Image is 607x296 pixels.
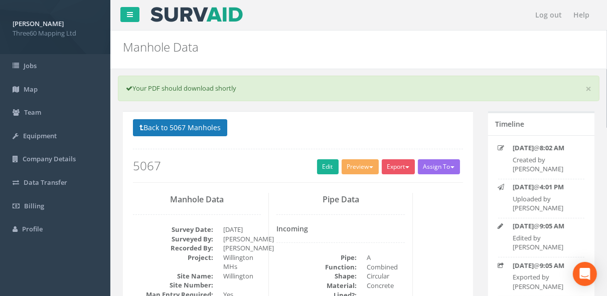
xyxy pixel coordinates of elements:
[382,159,415,174] button: Export
[540,261,565,270] strong: 9:05 AM
[585,84,591,94] a: ×
[513,182,583,192] p: @
[496,120,525,128] h5: Timeline
[13,17,98,38] a: [PERSON_NAME] Three60 Mapping Ltd
[513,143,534,152] strong: [DATE]
[276,271,357,281] dt: Shape:
[367,253,404,262] dd: A
[133,243,213,253] dt: Recorded By:
[367,281,404,290] dd: Concrete
[513,233,583,252] p: Edited by [PERSON_NAME]
[367,262,404,272] dd: Combined
[540,182,564,191] strong: 4:01 PM
[223,253,261,271] dd: Willington MHs
[540,143,565,152] strong: 8:02 AM
[24,108,41,117] span: Team
[276,225,404,232] h4: Incoming
[133,195,261,204] h3: Manhole Data
[276,195,404,204] h3: Pipe Data
[133,271,213,281] dt: Site Name:
[24,61,37,70] span: Jobs
[513,155,583,174] p: Created by [PERSON_NAME]
[276,262,357,272] dt: Function:
[573,262,597,286] div: Open Intercom Messenger
[513,194,583,213] p: Uploaded by [PERSON_NAME]
[13,19,64,28] strong: [PERSON_NAME]
[342,159,379,174] button: Preview
[513,143,583,153] p: @
[22,224,43,233] span: Profile
[513,261,583,270] p: @
[23,131,57,140] span: Equipment
[123,41,513,54] h2: Manhole Data
[513,272,583,291] p: Exported by [PERSON_NAME]
[118,76,599,101] div: Your PDF should download shortly
[223,234,261,244] dd: [PERSON_NAME]
[418,159,460,174] button: Assign To
[513,221,534,230] strong: [DATE]
[133,225,213,234] dt: Survey Date:
[223,271,261,281] dd: Willington
[513,261,534,270] strong: [DATE]
[133,253,213,262] dt: Project:
[133,119,227,136] button: Back to 5067 Manholes
[540,221,565,230] strong: 9:05 AM
[223,225,261,234] dd: [DATE]
[513,182,534,191] strong: [DATE]
[276,253,357,262] dt: Pipe:
[276,281,357,290] dt: Material:
[133,280,213,290] dt: Site Number:
[133,159,463,172] h2: 5067
[367,271,404,281] dd: Circular
[513,221,583,231] p: @
[23,154,76,163] span: Company Details
[24,201,44,210] span: Billing
[13,29,98,38] span: Three60 Mapping Ltd
[24,85,38,94] span: Map
[223,243,261,253] dd: [PERSON_NAME]
[133,234,213,244] dt: Surveyed By:
[24,178,67,187] span: Data Transfer
[317,159,339,174] a: Edit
